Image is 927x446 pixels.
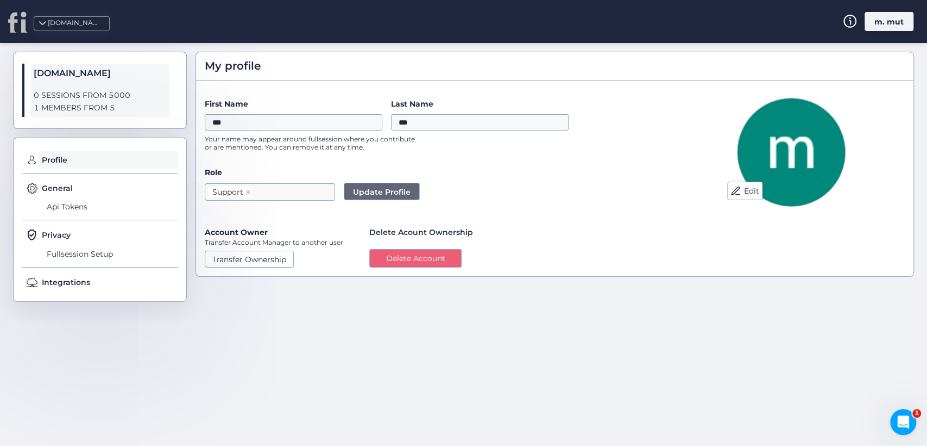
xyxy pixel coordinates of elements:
button: Update Profile [344,183,420,200]
p: Your name may appear around fullsession where you contribute or are mentioned. You can remove it ... [205,135,422,151]
nz-select-item: Support [207,185,254,199]
div: Support [212,186,243,198]
div: [DOMAIN_NAME] [48,18,102,28]
label: Account Owner [205,227,268,237]
label: First Name [205,98,382,110]
img: Avatar Picture [737,98,846,207]
span: 0 SESSIONS FROM 5000 [34,89,166,102]
span: Profile [39,151,178,169]
label: Role [205,166,660,178]
span: Update Profile [353,186,411,198]
span: Fullsession Setup [44,245,178,263]
p: Transfer Account Manager to another user [205,238,343,246]
label: Last Name [391,98,569,110]
span: [DOMAIN_NAME] [34,66,166,80]
button: Edit [727,182,762,200]
div: m. mut [865,12,913,31]
button: Delete Account [369,249,462,268]
span: 1 MEMBERS FROM 5 [34,102,166,114]
span: Integrations [42,276,90,288]
span: Privacy [42,229,71,241]
span: Api Tokens [44,199,178,216]
span: Delete Acount Ownership [369,226,473,238]
span: 1 [912,409,921,418]
span: General [42,182,73,194]
span: My profile [205,58,261,75]
iframe: Intercom live chat [890,409,916,435]
button: Transfer Ownership [205,251,294,267]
